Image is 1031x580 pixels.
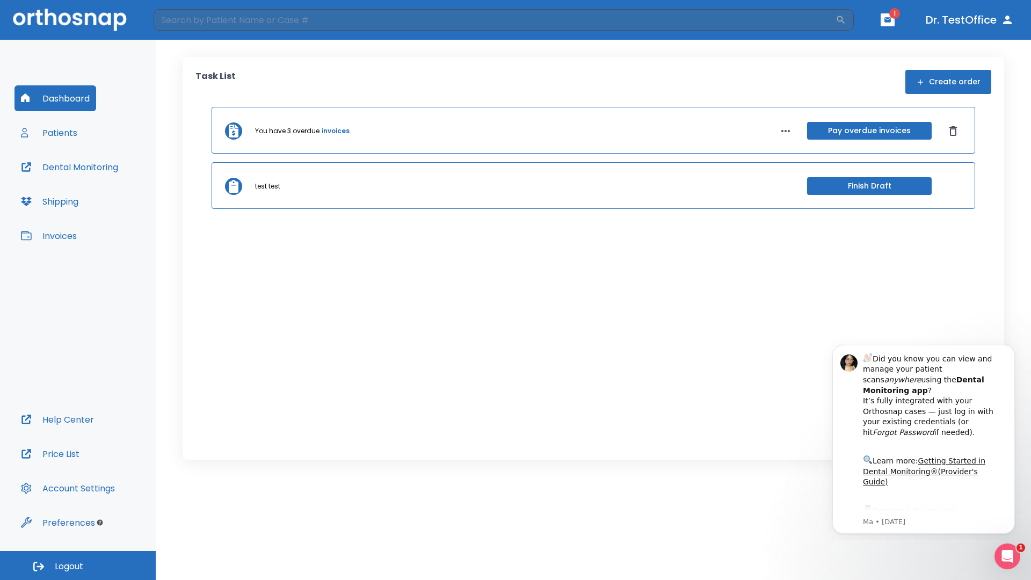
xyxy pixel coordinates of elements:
[14,85,96,111] button: Dashboard
[921,10,1018,30] button: Dr. TestOffice
[905,70,991,94] button: Create order
[14,223,83,249] button: Invoices
[816,335,1031,540] iframe: Intercom notifications message
[889,8,900,19] span: 1
[55,561,83,572] span: Logout
[195,70,236,94] p: Task List
[182,17,191,25] button: Dismiss notification
[322,126,350,136] a: invoices
[14,407,100,432] button: Help Center
[807,177,932,195] button: Finish Draft
[14,510,101,535] button: Preferences
[14,120,84,146] button: Patients
[47,169,182,223] div: Download the app: | ​ Let us know if you need help getting started!
[154,9,836,31] input: Search by Patient Name or Case #
[807,122,932,140] button: Pay overdue invoices
[13,9,127,31] img: Orthosnap
[47,182,182,192] p: Message from Ma, sent 4w ago
[95,518,105,527] div: Tooltip anchor
[14,189,85,214] button: Shipping
[14,154,125,180] button: Dental Monitoring
[14,475,121,501] button: Account Settings
[994,543,1020,569] iframe: Intercom live chat
[1017,543,1025,552] span: 1
[945,122,962,140] button: Dismiss
[47,171,142,191] a: App Store
[255,182,280,191] p: test test
[255,126,320,136] p: You have 3 overdue
[14,441,86,467] button: Price List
